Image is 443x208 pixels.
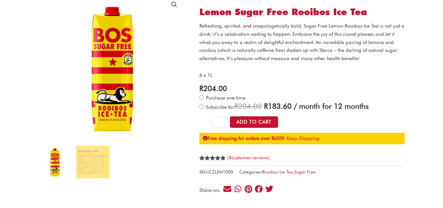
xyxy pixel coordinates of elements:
div: Share on pinterest [244,185,253,194]
span: CZLEM1000 [209,169,233,174]
p: 6 x 1L [199,71,405,80]
a: Keep Shopping [286,135,319,141]
h1: Lemon Sugar Free Rooibos Ice Tea [199,7,405,18]
span: R [264,102,268,110]
span: 204.00 [234,102,262,110]
strong: Free shipping for orders over R650! [203,135,285,141]
img: Lemon Sugar Free Rooibos Ice Tea [38,146,71,178]
img: Lemon Sugar Free Rooibos Ice Tea - Image 2 [76,146,109,178]
input: Subscribe for / month for 12 months [199,104,204,109]
span: Subscribe for [205,104,369,110]
a: Sugar Free [294,169,315,174]
span: R [199,84,203,93]
div: Share on twitter [265,185,274,194]
div: Share on email [223,185,232,194]
div: Share on facebook [254,185,263,194]
div: Share on whatsapp [233,185,242,194]
bdi: 204.00 [199,84,227,93]
span: / month for 12 months [294,102,369,110]
input: Purchase one time [199,95,204,100]
span: Categories: , [239,168,315,176]
span: Rated out of 5 based on customer ratings [199,155,226,183]
button: Add to Cart [230,116,278,128]
span: 183.60 [264,102,292,110]
span: 4 [229,155,232,161]
span: Purchase one time [205,95,246,101]
span: 4 [199,155,202,168]
span: R [234,102,238,110]
span: SKU: [199,168,233,176]
a: Rooibos Ice Tea [262,169,293,174]
input: Product quantity [212,116,225,128]
p: Refreshing, spirited, and unapologetically bold, Sugar Free Lemon Rooibos Ice Tea is not just a d... [199,22,405,63]
div: Share on: [199,188,223,193]
a: (4customer reviews) [227,155,270,161]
